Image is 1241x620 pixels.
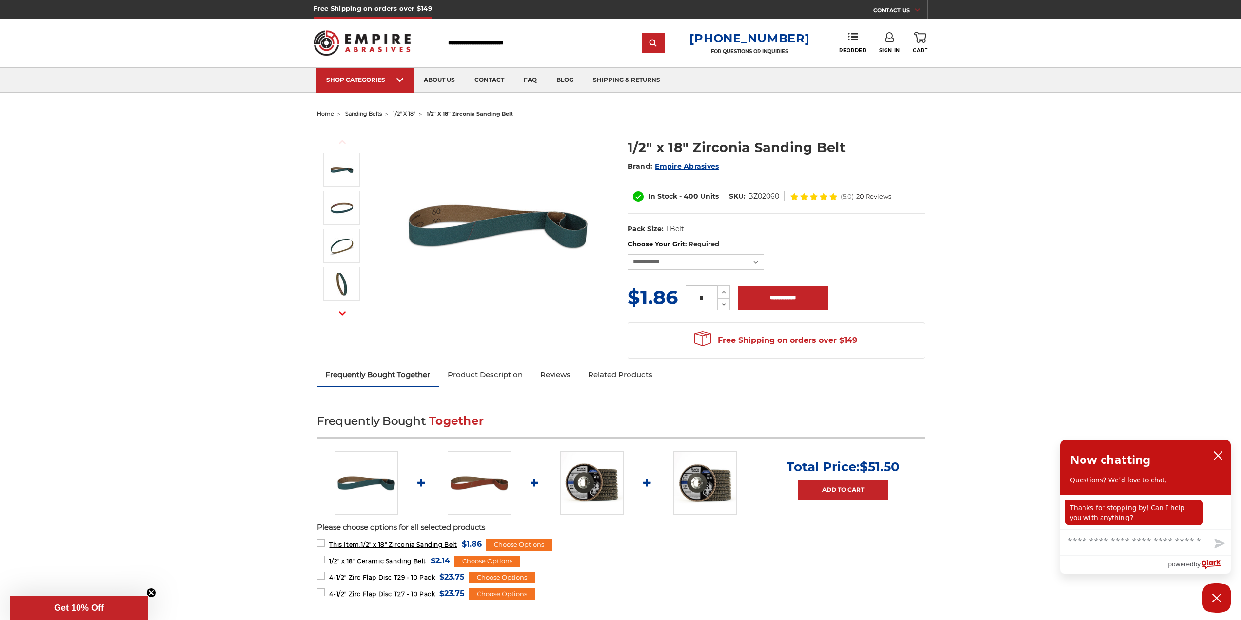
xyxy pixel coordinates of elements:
[469,572,535,583] div: Choose Options
[431,554,450,567] span: $2.14
[839,47,866,54] span: Reorder
[146,588,156,598] button: Close teaser
[326,76,404,83] div: SHOP CATEGORIES
[1060,440,1231,574] div: olark chatbox
[689,48,809,55] p: FOR QUESTIONS OR INQUIRIES
[427,110,513,117] span: 1/2" x 18" zirconia sanding belt
[1065,500,1203,525] p: Thanks for stopping by! Can I help you with anything?
[1168,556,1231,574] a: Powered by Olark
[648,192,677,200] span: In Stock
[628,138,925,157] h1: 1/2" x 18" Zirconia Sanding Belt
[331,132,354,153] button: Previous
[798,480,888,500] a: Add to Cart
[655,162,719,171] a: Empire Abrasives
[787,459,900,475] p: Total Price:
[331,303,354,324] button: Next
[856,193,891,200] span: 20 Reviews
[429,414,484,428] span: Together
[345,110,382,117] a: sanding belts
[1202,583,1231,613] button: Close Chatbox
[329,541,457,548] span: 1/2" x 18" Zirconia Sanding Belt
[329,541,361,548] strong: This Item:
[1070,475,1221,485] p: Questions? We'd love to chat.
[841,193,854,200] span: (5.0)
[454,556,520,567] div: Choose Options
[54,603,104,613] span: Get 10% Off
[330,272,354,296] img: 1/2" x 18" - Zirconia Sanding Belt
[839,32,866,53] a: Reorder
[1210,448,1226,463] button: close chatbox
[628,224,664,234] dt: Pack Size:
[748,191,779,201] dd: BZ02060
[1060,495,1231,529] div: chat
[1168,558,1193,570] span: powered
[317,522,925,533] p: Please choose options for all selected products
[317,414,426,428] span: Frequently Bought
[317,364,439,385] a: Frequently Bought Together
[679,192,682,200] span: -
[628,162,653,171] span: Brand:
[439,364,532,385] a: Product Description
[314,24,411,62] img: Empire Abrasives
[335,451,398,515] img: 1/2" x 18" Zirconia File Belt
[913,32,927,54] a: Cart
[579,364,661,385] a: Related Products
[666,224,684,234] dd: 1 Belt
[514,68,547,93] a: faq
[330,234,354,258] img: 1/2" x 18" Sanding Belt Zirc
[1070,450,1150,469] h2: Now chatting
[532,364,579,385] a: Reviews
[329,590,435,598] span: 4-1/2" Zirc Flap Disc T27 - 10 Pack
[913,47,927,54] span: Cart
[873,5,927,19] a: CONTACT US
[329,558,426,565] span: 1/2" x 18" Ceramic Sanding Belt
[628,240,925,249] label: Choose Your Grit:
[860,459,900,475] span: $51.50
[469,588,535,600] div: Choose Options
[462,538,482,551] span: $1.86
[700,192,719,200] span: Units
[583,68,670,93] a: shipping & returns
[644,34,663,53] input: Submit
[317,110,334,117] a: home
[694,331,857,350] span: Free Shipping on orders over $149
[439,570,465,583] span: $23.75
[879,47,900,54] span: Sign In
[547,68,583,93] a: blog
[329,574,435,581] span: 4-1/2" Zirc Flap Disc T29 - 10 Pack
[689,240,719,248] small: Required
[400,128,595,323] img: 1/2" x 18" Zirconia File Belt
[689,31,809,45] a: [PHONE_NUMBER]
[465,68,514,93] a: contact
[10,596,148,620] div: Get 10% OffClose teaser
[439,587,465,600] span: $23.75
[684,192,698,200] span: 400
[729,191,746,201] dt: SKU:
[486,539,552,551] div: Choose Options
[330,158,354,182] img: 1/2" x 18" Zirconia File Belt
[330,196,354,220] img: 1/2" x 18" Zirconia Sanding Belt
[1206,533,1231,555] button: Send message
[628,285,678,309] span: $1.86
[414,68,465,93] a: about us
[393,110,415,117] a: 1/2" x 18"
[1194,558,1201,570] span: by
